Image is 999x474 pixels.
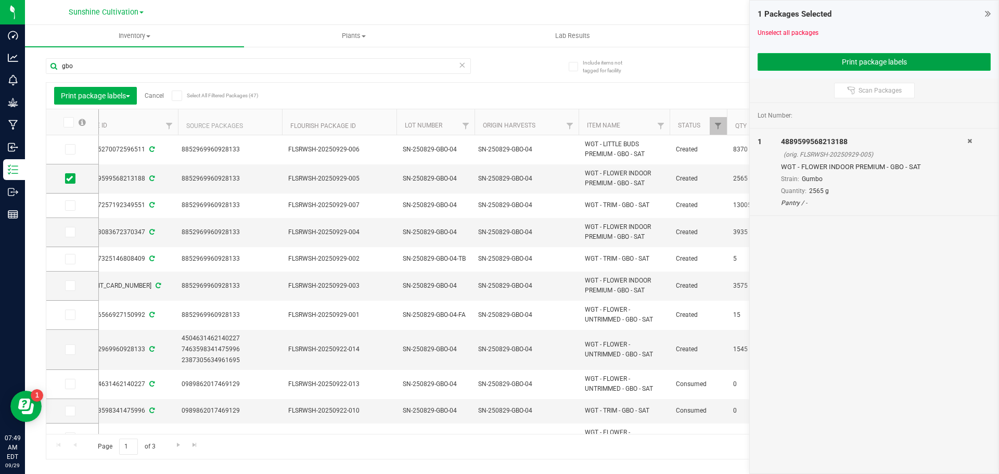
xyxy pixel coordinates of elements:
inline-svg: Reports [8,209,18,220]
span: FLSRWSH-20250929-007 [288,200,390,210]
div: Value 1: 4504631462140227 [182,334,279,343]
span: 15 [733,310,773,320]
span: 5 [733,254,773,264]
span: WGT - FLOWER - UNTRIMMED - GBO - SAT [585,305,663,325]
span: Consumed [676,379,721,389]
span: Created [676,344,721,354]
p: 07:49 AM EDT [5,433,20,462]
span: 1545 [733,344,773,354]
iframe: Resource center [10,391,42,422]
span: 1 [758,137,762,146]
a: Filter [161,117,178,135]
inline-svg: Analytics [8,53,18,63]
span: Strain: [781,175,799,183]
span: SN-250829-GBO-04-TB [403,254,468,264]
span: FLSRWSH-20250922-013 [288,379,390,389]
span: Page of 3 [89,439,164,455]
span: FLSRWSH-20250922-014 [288,344,390,354]
span: FLSRWSH-20250929-005 [288,174,390,184]
span: Clear [458,58,466,72]
span: WGT - LITTLE BUDS PREMIUM - GBO - SAT [585,139,663,159]
div: Value 1: 8852969960928133 [182,281,279,291]
span: WGT - FLOWER - UNTRIMMED - GBO - SAT [585,340,663,360]
span: WGT - FLOWER - UNTRIMMED - GBO - SAT [585,374,663,394]
span: SN-250829-GBO-04 [403,406,468,416]
div: Value 1: 0989862017469129 [182,433,279,443]
span: Created [676,227,721,237]
div: Value 3: 2387305634961695 [182,355,279,365]
div: 4504631462140227 [62,379,180,389]
p: 09/29 [5,462,20,469]
div: Value 1: SN-250829-GBO-04 [478,379,575,389]
div: Value 1: SN-250829-GBO-04 [478,281,575,291]
span: 0 [733,379,773,389]
span: WGT - FLOWER INDOOR PREMIUM - GBO - SAT [585,276,663,296]
inline-svg: Dashboard [8,30,18,41]
div: 7463598341475996 [62,406,180,416]
span: FLSRWSH-20250929-006 [288,145,390,155]
div: 6996566927150992 [62,310,180,320]
button: Scan Packages [834,83,915,98]
div: Value 2: 7463598341475996 [182,344,279,354]
a: Lot Number [405,122,442,129]
span: SN-250829-GBO-04 [403,281,468,291]
span: Created [676,174,721,184]
div: Value 1: 8852969960928133 [182,254,279,264]
inline-svg: Inventory [8,164,18,175]
span: Sync from Compliance System [148,345,155,353]
div: Value 1: 0989862017469129 [182,379,279,389]
button: Print package labels [758,53,991,71]
span: WGT - FLOWER INDOOR PREMIUM - GBO - SAT [585,169,663,188]
span: Sync from Compliance System [148,255,155,262]
span: Lab Results [541,31,604,41]
div: [CREDIT_CARD_NUMBER] [62,281,180,291]
div: Value 1: 8852969960928133 [182,200,279,210]
span: Sync from Compliance System [148,380,155,388]
div: Value 1: SN-250829-GBO-04 [478,254,575,264]
a: Filter [561,117,579,135]
div: 1105270072596511 [62,145,180,155]
span: 2565 [733,174,773,184]
div: 9687325146808409 [62,254,180,264]
span: 13005 [733,200,773,210]
span: Sync from Compliance System [148,201,155,209]
div: 4889599568213188 [781,136,967,147]
span: Sunshine Cultivation [69,8,138,17]
a: Status [678,122,700,129]
inline-svg: Outbound [8,187,18,197]
a: Filter [457,117,475,135]
div: Value 1: SN-250829-GBO-04 [478,200,575,210]
span: Lot Number: [758,111,792,120]
span: Sync from Compliance System [148,311,155,318]
div: Value 1: SN-250829-GBO-04 [478,145,575,155]
span: Select All Filtered Packages (47) [187,93,239,98]
th: Source Packages [178,109,282,135]
span: Created [676,254,721,264]
span: SN-250829-GBO-04 [403,433,468,443]
a: Flourish Package ID [290,122,356,130]
span: 2565 g [809,187,829,195]
div: Value 1: SN-250829-GBO-04 [478,174,575,184]
span: FLSRWSH-20250929-001 [288,310,390,320]
div: Value 1: 8852969960928133 [182,174,279,184]
span: 3575 [733,281,773,291]
div: Value 1: SN-250829-GBO-04 [478,310,575,320]
span: Include items not tagged for facility [583,59,635,74]
div: Value 1: 8852969960928133 [182,145,279,155]
span: Plants [245,31,463,41]
span: Audit [683,31,901,41]
span: Print package labels [61,92,130,100]
div: Value 1: SN-250829-GBO-04 [478,406,575,416]
a: Filter [710,117,727,135]
div: Value 1: SN-250829-GBO-04 [478,344,575,354]
span: Sync from Compliance System [148,146,155,153]
a: Go to the last page [187,439,202,453]
a: Cancel [145,92,164,99]
span: Scan Packages [859,86,902,95]
span: 8370 [733,145,773,155]
span: FLSRWSH-20250922-010 [288,406,390,416]
span: Quantity: [781,187,806,195]
span: Created [676,310,721,320]
a: Plants [244,25,463,47]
